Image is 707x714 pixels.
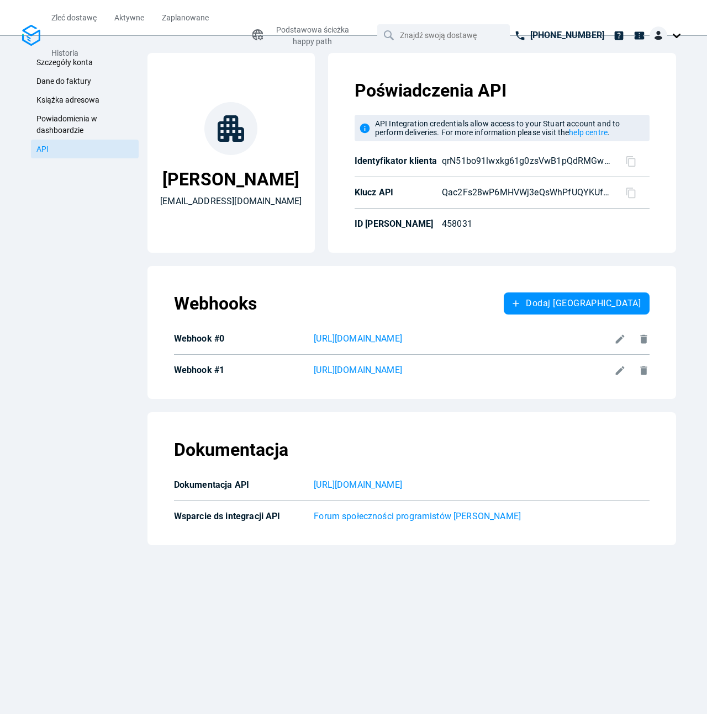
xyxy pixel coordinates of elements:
[31,140,139,158] a: API
[510,24,609,46] a: [PHONE_NUMBER]
[174,439,288,461] p: Dokumentacja
[51,35,78,71] a: Historia
[174,511,310,522] p: Wsparcie ds integracji API
[162,13,209,22] span: Zaplanowane
[314,364,609,377] a: [URL][DOMAIN_NAME]
[31,109,139,140] a: Powiadomienia w dashboardzie
[174,292,257,315] p: Webhooks
[276,25,349,46] span: Podstawowa ścieżka happy path
[375,119,620,137] span: API Integration credentials allow access to your Stuart account and to perform deliveries. For mo...
[51,49,78,57] span: Historia
[314,510,650,523] a: Forum społeczności programistów [PERSON_NAME]
[36,77,91,86] span: Dane do faktury
[114,13,144,22] span: Aktywne
[160,195,302,208] p: [EMAIL_ADDRESS][DOMAIN_NAME]
[650,26,667,44] img: Client
[400,25,489,46] input: Znajdź swoją dostawę
[174,479,310,491] p: Dokumentacja API
[530,29,604,42] p: [PHONE_NUMBER]
[162,168,299,190] p: [PERSON_NAME]
[569,128,608,137] a: help centre
[31,90,139,109] a: Książka adresowa
[355,79,650,102] p: Poświadczenia API
[51,13,97,22] span: Zleć dostawę
[355,156,437,167] p: Identyfikator klienta
[174,333,310,344] p: Webhook #0
[314,478,650,492] a: [URL][DOMAIN_NAME]
[241,18,368,53] button: Podstawowa ścieżka happy path
[355,187,437,198] p: Klucz API
[355,219,437,230] p: ID [PERSON_NAME]
[442,186,612,199] p: Qac2Fs28wP6MHVWj3eQsWhPfUQYKUf9MjahcX0-mFZg
[314,332,609,345] a: [URL][DOMAIN_NAME]
[526,299,641,308] span: Dodaj [GEOGRAPHIC_DATA]
[36,95,99,104] span: Książka adresowa
[174,365,310,376] p: Webhook #1
[31,72,139,90] a: Dane do faktury
[36,145,49,153] span: API
[36,114,97,135] span: Powiadomienia w dashboardzie
[442,217,600,231] p: 458031
[504,292,650,315] button: Dodaj [GEOGRAPHIC_DATA]
[442,154,612,168] p: qrN51bo91lwxkg61g0zsVwB1pQdRMGwzfwybe5zJm3s
[22,25,40,46] img: Logo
